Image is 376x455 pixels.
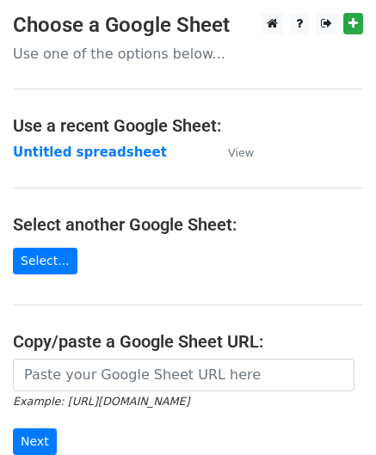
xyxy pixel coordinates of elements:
h4: Select another Google Sheet: [13,214,363,235]
input: Paste your Google Sheet URL here [13,359,354,391]
small: View [228,146,254,159]
h4: Copy/paste a Google Sheet URL: [13,331,363,352]
h4: Use a recent Google Sheet: [13,115,363,136]
a: Untitled spreadsheet [13,144,167,160]
h3: Choose a Google Sheet [13,13,363,38]
a: View [211,144,254,160]
a: Select... [13,248,77,274]
input: Next [13,428,57,455]
p: Use one of the options below... [13,45,363,63]
small: Example: [URL][DOMAIN_NAME] [13,395,189,408]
